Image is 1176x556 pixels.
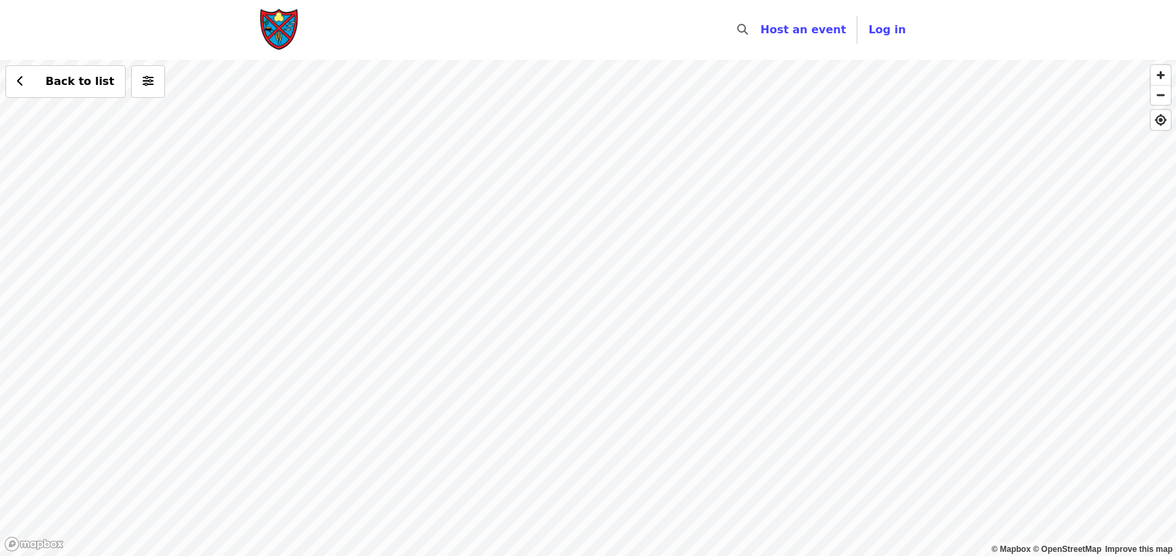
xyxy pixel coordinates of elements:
[131,65,165,98] button: More filters (0 selected)
[4,536,64,552] a: Mapbox logo
[857,16,916,44] button: Log in
[1105,544,1173,554] a: Map feedback
[868,23,906,36] span: Log in
[756,14,767,46] input: Search
[1151,65,1171,85] button: Zoom In
[737,23,748,36] i: search icon
[143,75,154,88] i: sliders-h icon
[1151,85,1171,105] button: Zoom Out
[1151,110,1171,130] button: Find My Location
[992,544,1031,554] a: Mapbox
[5,65,126,98] button: Back to list
[260,8,300,52] img: Society of St. Andrew - Home
[17,75,24,88] i: chevron-left icon
[760,23,846,36] a: Host an event
[46,75,114,88] span: Back to list
[1033,544,1101,554] a: OpenStreetMap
